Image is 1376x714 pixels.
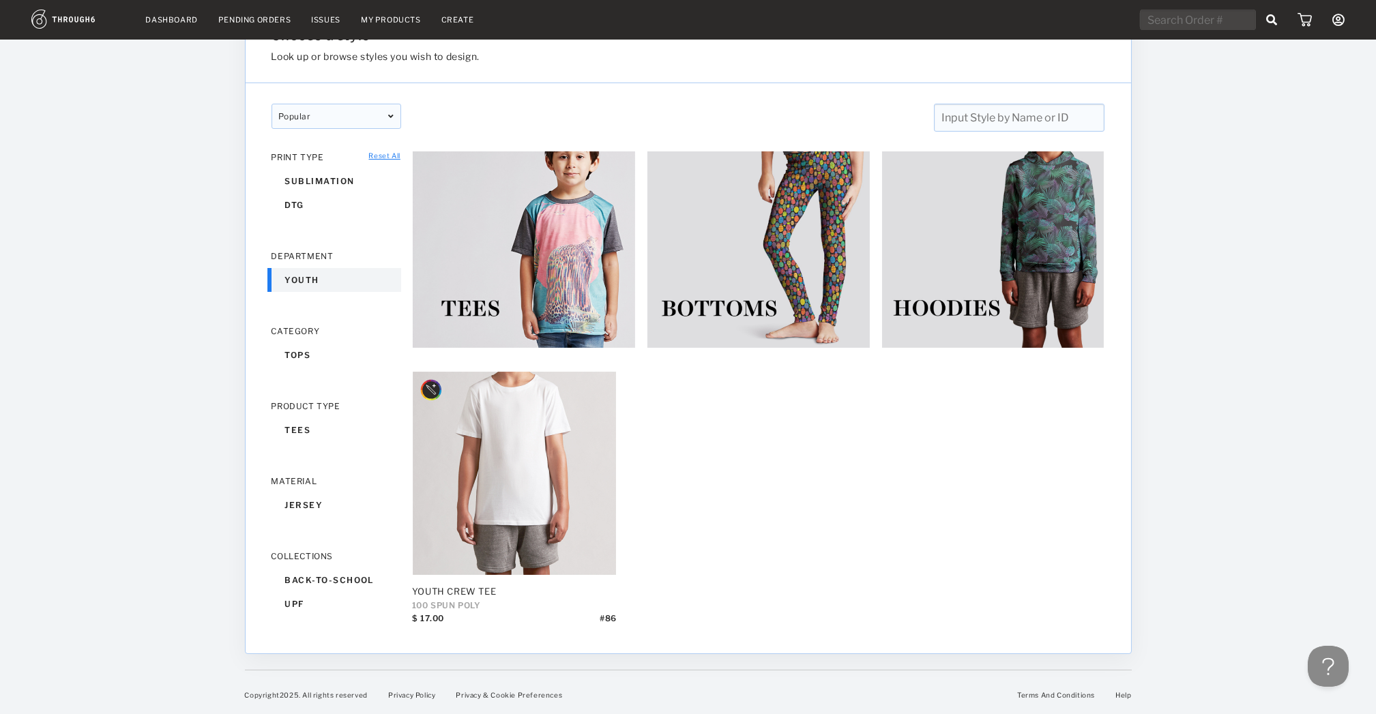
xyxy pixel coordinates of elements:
a: My Products [361,15,421,25]
div: jersey [272,493,401,517]
div: 100 SPUN POLY [412,600,617,610]
iframe: Toggle Customer Support [1308,646,1349,687]
div: DEPARTMENT [272,251,401,261]
img: icon_cart.dab5cea1.svg [1298,13,1312,27]
div: tees [272,418,401,442]
div: MATERIAL [272,476,401,486]
div: dtg [272,193,401,217]
a: Privacy & Cookie Preferences [456,691,562,699]
img: 414581cb-4700-42d3-9c41-c02287ecdb2c.jpg [647,125,870,348]
div: upf [272,592,401,616]
div: back-to-school [272,568,401,592]
div: # 86 [600,613,617,634]
div: COLLECTIONS [272,551,401,561]
a: Privacy Policy [388,691,435,699]
a: Terms And Conditions [1017,691,1095,699]
h3: Look up or browse styles you wish to design. [272,50,965,62]
a: Help [1115,691,1131,699]
div: tops [272,343,401,367]
a: Dashboard [146,15,198,25]
a: Create [441,15,474,25]
img: 46f1cb0c-7e7a-4216-aa87-7d49a2e4a1ce.jpg [881,125,1105,348]
div: CATEGORY [272,326,401,336]
div: $ 17.00 [412,613,444,634]
div: PRODUCT TYPE [272,401,401,411]
span: Copyright 2025 . All rights reserved [245,691,368,699]
a: Issues [311,15,340,25]
a: Reset All [369,151,400,160]
img: logo.1c10ca64.svg [31,10,126,29]
div: popular [272,104,401,129]
div: sublimation [272,169,401,193]
img: 90789738-987d-475a-9e7a-5bd1f47c000e.jpg [412,125,636,348]
div: PRINT TYPE [272,152,401,162]
input: Search Order # [1140,10,1256,30]
div: youth [272,268,401,292]
img: style_designer_badgeMockup.svg [420,378,443,402]
div: Youth Crew Tee [412,586,617,597]
a: Pending Orders [218,15,291,25]
input: Input Style by Name or ID [934,104,1104,132]
img: 984616c8-eeee-4687-b784-a5e802c7732b.jpg [413,372,616,575]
